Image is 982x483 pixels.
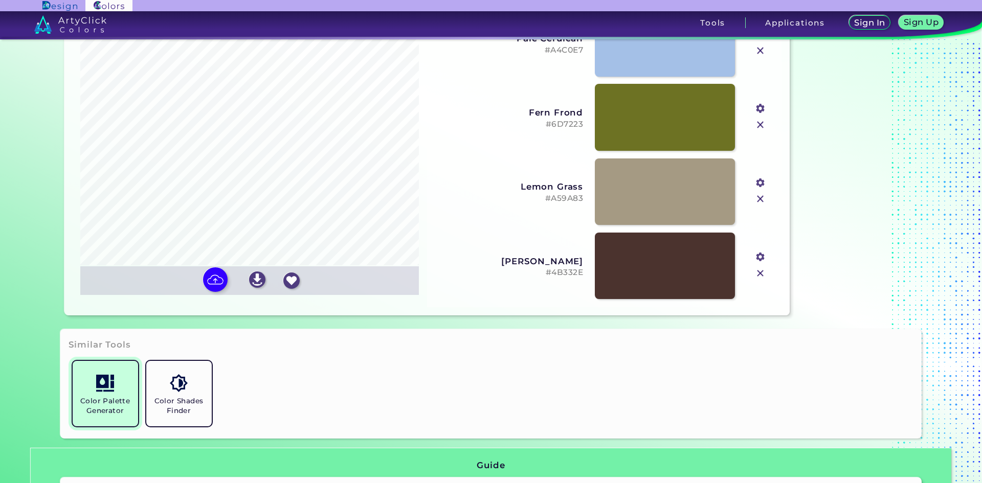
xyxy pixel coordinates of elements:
h3: Lemon Grass [435,181,584,192]
img: logo_artyclick_colors_white.svg [34,15,106,34]
h3: Similar Tools [69,339,131,351]
a: Color Palette Generator [69,357,142,430]
h5: #4B332E [435,268,584,278]
img: icon_close.svg [754,267,767,280]
img: icon_col_pal_col.svg [96,374,114,392]
img: ArtyClick Design logo [42,1,77,11]
h3: Applications [765,19,825,27]
h5: Sign In [856,19,883,27]
h3: Fern Frond [435,107,584,118]
h3: Guide [477,459,505,472]
img: icon_download_white.svg [249,271,265,288]
h5: Color Palette Generator [77,396,134,416]
img: icon_color_shades.svg [170,374,188,392]
img: icon_close.svg [754,118,767,131]
h5: #A59A83 [435,194,584,203]
h5: Sign Up [905,18,937,26]
a: Sign Up [901,16,941,29]
h5: Color Shades Finder [150,396,208,416]
h3: [PERSON_NAME] [435,256,584,266]
img: icon_close.svg [754,44,767,57]
a: Sign In [851,16,889,29]
h3: Tools [700,19,725,27]
img: icon_favourite_white.svg [283,272,300,289]
h5: #6D7223 [435,120,584,129]
a: Color Shades Finder [142,357,216,430]
h5: #A4C0E7 [435,45,584,55]
img: icon_close.svg [754,192,767,205]
img: icon picture [203,267,228,292]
